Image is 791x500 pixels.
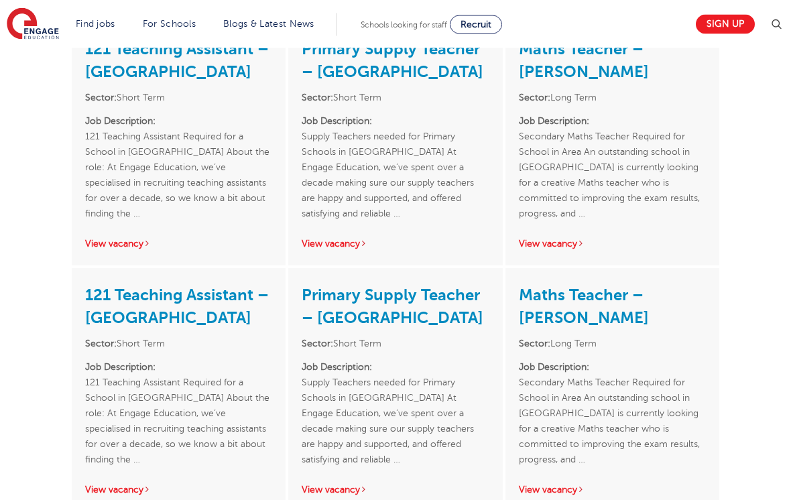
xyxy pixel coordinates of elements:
a: Find jobs [76,19,115,29]
li: Short Term [302,336,489,352]
p: Supply Teachers needed for Primary Schools in [GEOGRAPHIC_DATA] At Engage Education, we’ve spent ... [302,114,489,222]
a: Sign up [696,15,755,34]
strong: Sector: [302,339,333,349]
a: View vacancy [519,485,585,495]
p: 121 Teaching Assistant Required for a School in [GEOGRAPHIC_DATA] About the role: At Engage Educa... [85,114,272,222]
strong: Job Description: [302,363,372,373]
li: Long Term [519,90,706,106]
li: Long Term [519,336,706,352]
a: 121 Teaching Assistant – [GEOGRAPHIC_DATA] [85,40,269,82]
strong: Sector: [85,93,117,103]
a: Recruit [450,15,502,34]
strong: Job Description: [85,117,156,127]
strong: Job Description: [302,117,372,127]
a: 121 Teaching Assistant – [GEOGRAPHIC_DATA] [85,286,269,328]
strong: Job Description: [519,117,589,127]
strong: Sector: [85,339,117,349]
strong: Job Description: [519,363,589,373]
strong: Sector: [519,339,550,349]
a: View vacancy [85,485,151,495]
span: Recruit [461,19,491,29]
li: Short Term [85,90,272,106]
a: View vacancy [302,485,367,495]
span: Schools looking for staff [361,20,447,29]
li: Short Term [85,336,272,352]
a: Primary Supply Teacher – [GEOGRAPHIC_DATA] [302,40,483,82]
strong: Job Description: [85,363,156,373]
a: View vacancy [85,239,151,249]
a: View vacancy [302,239,367,249]
a: View vacancy [519,239,585,249]
p: Supply Teachers needed for Primary Schools in [GEOGRAPHIC_DATA] At Engage Education, we’ve spent ... [302,360,489,468]
img: Engage Education [7,8,59,42]
li: Short Term [302,90,489,106]
strong: Sector: [302,93,333,103]
a: Maths Teacher – [PERSON_NAME] [519,286,649,328]
strong: Sector: [519,93,550,103]
p: Secondary Maths Teacher Required for School in Area An outstanding school in [GEOGRAPHIC_DATA] is... [519,114,706,222]
a: Maths Teacher – [PERSON_NAME] [519,40,649,82]
a: For Schools [143,19,196,29]
p: 121 Teaching Assistant Required for a School in [GEOGRAPHIC_DATA] About the role: At Engage Educa... [85,360,272,468]
a: Primary Supply Teacher – [GEOGRAPHIC_DATA] [302,286,483,328]
p: Secondary Maths Teacher Required for School in Area An outstanding school in [GEOGRAPHIC_DATA] is... [519,360,706,468]
a: Blogs & Latest News [223,19,314,29]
